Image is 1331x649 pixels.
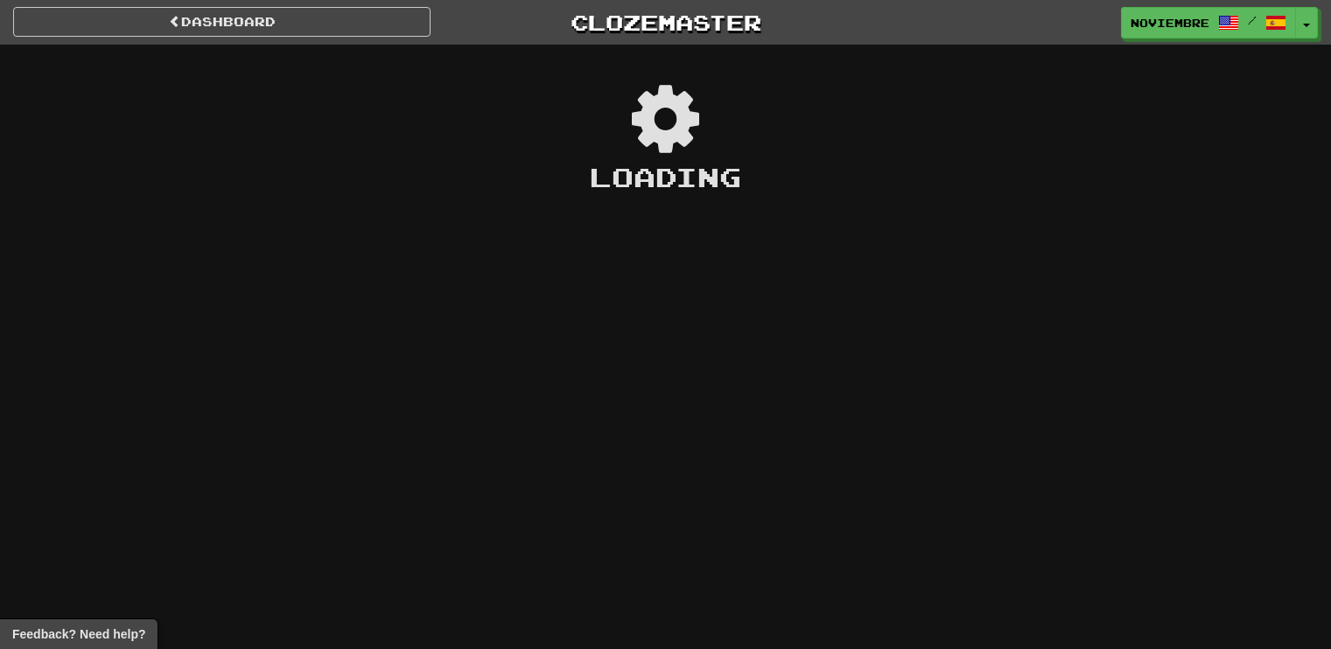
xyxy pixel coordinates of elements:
a: Clozemaster [457,7,874,38]
a: Noviembre / [1121,7,1296,38]
a: Dashboard [13,7,431,37]
span: Open feedback widget [12,625,145,643]
span: Noviembre [1131,15,1209,31]
span: / [1248,14,1257,26]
